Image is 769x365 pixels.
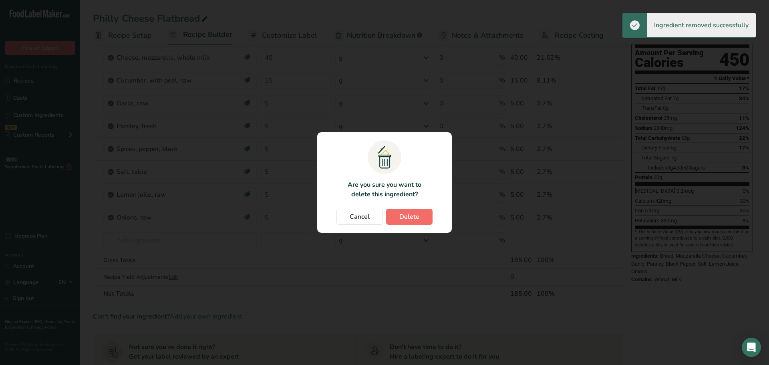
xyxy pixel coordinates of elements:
[336,209,383,225] button: Cancel
[742,338,761,357] div: Open Intercom Messenger
[386,209,433,225] button: Delete
[350,212,370,222] span: Cancel
[647,13,756,37] div: Ingredient removed successfully
[343,180,426,199] p: Are you sure you want to delete this ingredient?
[399,212,419,222] span: Delete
